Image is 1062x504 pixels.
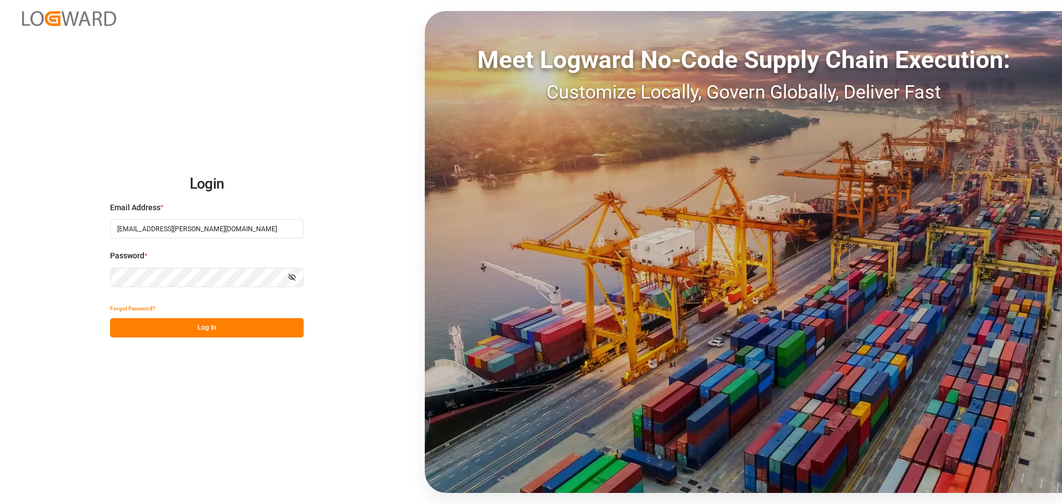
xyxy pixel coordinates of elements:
[22,11,116,26] img: Logward_new_orange.png
[425,41,1062,78] div: Meet Logward No-Code Supply Chain Execution:
[110,219,304,238] input: Enter your email
[110,250,144,262] span: Password
[110,299,155,318] button: Forgot Password?
[425,78,1062,106] div: Customize Locally, Govern Globally, Deliver Fast
[110,202,160,214] span: Email Address
[110,318,304,337] button: Log In
[110,167,304,202] h2: Login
